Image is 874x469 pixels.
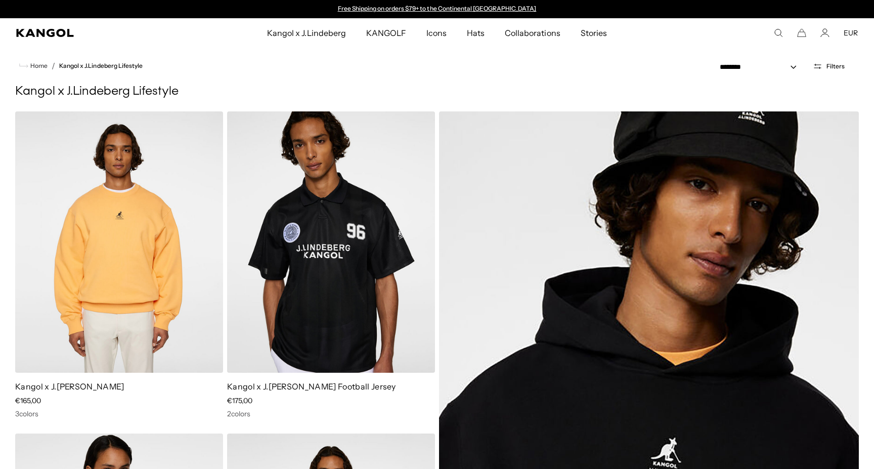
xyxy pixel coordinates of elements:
div: 2 colors [227,409,435,418]
a: Hats [457,18,495,48]
h1: Kangol x J.Lindeberg Lifestyle [15,84,859,99]
span: Filters [826,63,845,70]
a: Kangol x J.[PERSON_NAME] [15,381,124,392]
a: Icons [416,18,457,48]
img: Kangol x J.Lindeberg Paul Football Jersey [227,111,435,373]
a: Free Shipping on orders $79+ to the Continental [GEOGRAPHIC_DATA] [338,5,537,12]
button: Open filters [807,62,851,71]
img: Kangol x J.Lindeberg Roberto Crewneck [15,111,223,373]
a: KANGOLF [356,18,416,48]
button: EUR [844,28,858,37]
div: 3 colors [15,409,223,418]
a: Collaborations [495,18,570,48]
span: Hats [467,18,485,48]
a: Kangol x J.Lindeberg Lifestyle [59,62,143,69]
span: Home [28,62,48,69]
a: Kangol [16,29,177,37]
span: KANGOLF [366,18,406,48]
button: Cart [797,28,806,37]
div: Announcement [333,5,541,13]
summary: Search here [774,28,783,37]
span: Kangol x J.Lindeberg [267,18,346,48]
span: €175,00 [227,396,252,405]
a: Stories [571,18,617,48]
span: Stories [581,18,607,48]
a: Kangol x J.[PERSON_NAME] Football Jersey [227,381,396,392]
select: Sort by: Featured [716,62,807,72]
a: Kangol x J.Lindeberg [257,18,356,48]
li: / [48,60,55,72]
span: €165,00 [15,396,41,405]
a: Home [19,61,48,70]
span: Collaborations [505,18,560,48]
a: Account [820,28,829,37]
div: 1 of 2 [333,5,541,13]
slideshow-component: Announcement bar [333,5,541,13]
span: Icons [426,18,447,48]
